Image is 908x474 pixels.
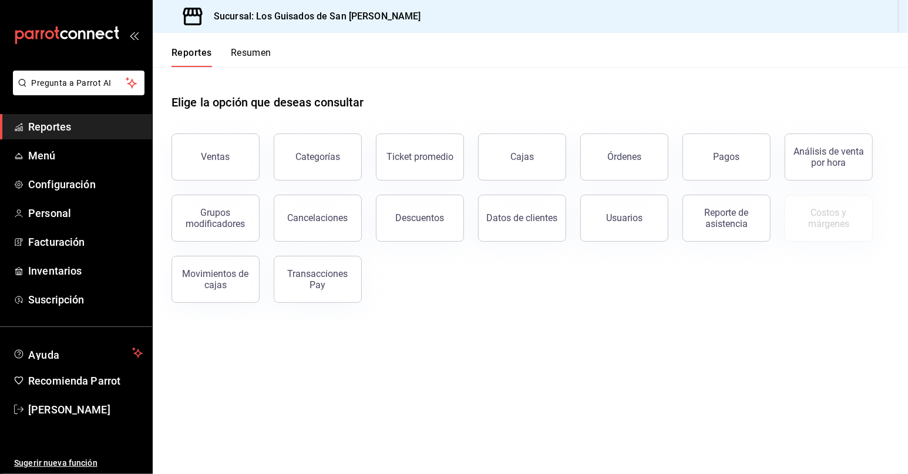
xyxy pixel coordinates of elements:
div: Órdenes [607,151,641,162]
span: Ayuda [28,346,127,360]
button: Datos de clientes [478,195,566,242]
span: Inventarios [28,263,143,279]
span: Facturación [28,234,143,250]
span: Recomienda Parrot [28,373,143,389]
button: Pagos [682,133,771,181]
button: Resumen [231,47,271,67]
button: Contrata inventarios para ver este reporte [785,195,873,242]
h1: Elige la opción que deseas consultar [171,94,364,111]
div: Ticket promedio [386,151,453,162]
button: Cancelaciones [274,195,362,242]
div: Transacciones Pay [281,268,354,291]
span: Sugerir nueva función [14,457,143,469]
span: Reportes [28,119,143,135]
span: Personal [28,205,143,221]
button: Órdenes [580,133,668,181]
div: Descuentos [396,212,445,223]
span: Suscripción [28,292,143,308]
button: Pregunta a Parrot AI [13,71,144,95]
a: Pregunta a Parrot AI [8,85,144,98]
div: Categorías [295,151,340,162]
h3: Sucursal: Los Guisados de San [PERSON_NAME] [204,9,421,24]
div: Usuarios [606,212,643,223]
div: Ventas [201,151,230,162]
button: open_drawer_menu [129,31,139,40]
button: Categorías [274,133,362,181]
div: Grupos modificadores [179,207,252,229]
button: Análisis de venta por hora [785,133,873,181]
div: Movimientos de cajas [179,268,252,291]
div: Pagos [714,151,740,162]
button: Reportes [171,47,212,67]
div: Cancelaciones [288,212,348,223]
div: Costos y márgenes [792,207,865,229]
div: navigation tabs [171,47,271,67]
div: Cajas [510,151,534,162]
button: Ticket promedio [376,133,464,181]
button: Usuarios [580,195,668,242]
button: Cajas [478,133,566,181]
button: Reporte de asistencia [682,195,771,242]
div: Reporte de asistencia [690,207,763,229]
span: [PERSON_NAME] [28,402,143,418]
div: Datos de clientes [487,212,558,223]
span: Pregunta a Parrot AI [32,77,126,89]
span: Configuración [28,176,143,192]
button: Movimientos de cajas [171,256,260,303]
button: Grupos modificadores [171,195,260,242]
span: Menú [28,148,143,163]
button: Transacciones Pay [274,256,362,303]
div: Análisis de venta por hora [792,146,865,168]
button: Ventas [171,133,260,181]
button: Descuentos [376,195,464,242]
